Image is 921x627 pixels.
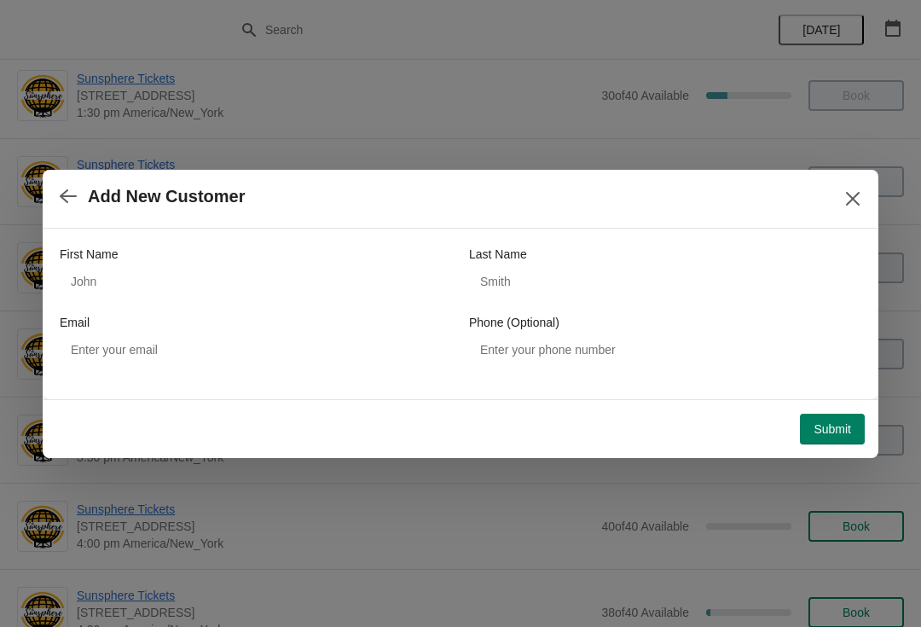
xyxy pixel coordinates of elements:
input: John [60,266,452,297]
input: Enter your phone number [469,334,861,365]
button: Close [837,183,868,214]
input: Smith [469,266,861,297]
label: Last Name [469,246,527,263]
input: Enter your email [60,334,452,365]
label: Phone (Optional) [469,314,559,331]
h2: Add New Customer [88,187,245,206]
span: Submit [814,422,851,436]
label: First Name [60,246,118,263]
label: Email [60,314,90,331]
button: Submit [800,414,865,444]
